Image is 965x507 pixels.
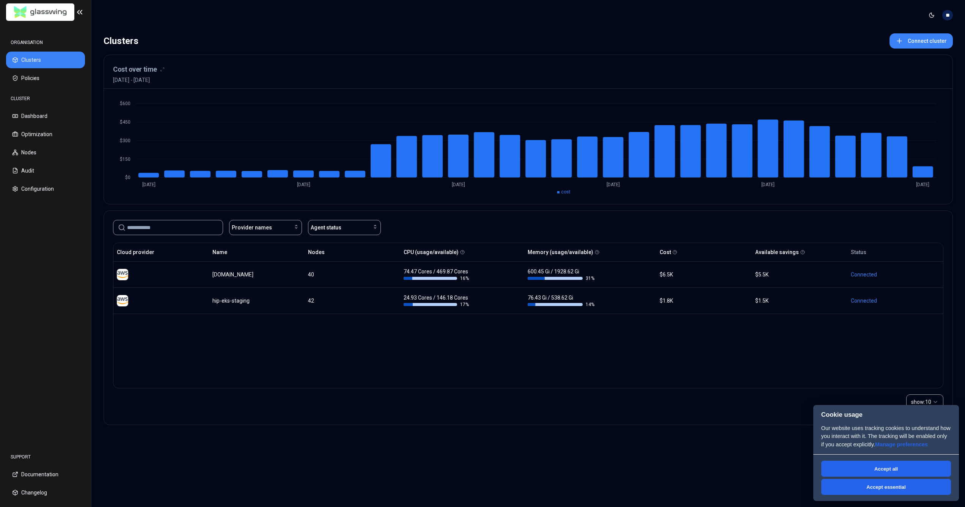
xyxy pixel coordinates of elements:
[6,126,85,143] button: Optimization
[308,245,325,260] button: Nodes
[916,182,929,187] tspan: [DATE]
[660,245,671,260] button: Cost
[528,245,593,260] button: Memory (usage/available)
[117,269,128,280] img: aws
[120,157,130,162] tspan: $150
[6,108,85,124] button: Dashboard
[6,466,85,483] button: Documentation
[120,138,130,143] tspan: $300
[561,189,571,195] span: cost
[117,295,128,306] img: aws
[528,268,594,281] div: 600.45 Gi / 1928.62 Gi
[755,271,844,278] div: $5.5K
[229,220,302,235] button: Provider names
[212,297,301,305] div: hip-eks-staging
[404,268,470,281] div: 74.47 Cores / 469.87 Cores
[308,297,397,305] div: 42
[6,91,85,106] div: CLUSTER
[851,271,940,278] div: Connected
[890,33,953,49] button: Connect cluster
[851,297,940,305] div: Connected
[113,76,165,84] span: [DATE] - [DATE]
[104,33,138,49] div: Clusters
[404,275,470,281] div: 16 %
[308,271,397,278] div: 40
[755,297,844,305] div: $1.5K
[297,182,310,187] tspan: [DATE]
[528,294,594,308] div: 76.43 Gi / 538.62 Gi
[761,182,775,187] tspan: [DATE]
[125,175,130,180] tspan: $0
[660,271,748,278] div: $6.5K
[6,144,85,161] button: Nodes
[875,441,928,447] a: Manage preferences
[755,245,799,260] button: Available savings
[120,101,130,106] tspan: $600
[6,70,85,86] button: Policies
[404,301,470,308] div: 17 %
[851,248,866,256] div: Status
[6,52,85,68] button: Clusters
[813,411,959,418] h2: Cookie usage
[120,119,130,125] tspan: $450
[528,301,594,308] div: 14 %
[452,182,465,187] tspan: [DATE]
[311,224,341,231] span: Agent status
[6,484,85,501] button: Changelog
[308,220,381,235] button: Agent status
[821,479,951,495] button: Accept essential
[11,3,70,21] img: GlassWing
[6,162,85,179] button: Audit
[528,275,594,281] div: 31 %
[142,182,156,187] tspan: [DATE]
[607,182,620,187] tspan: [DATE]
[404,245,459,260] button: CPU (usage/available)
[212,245,227,260] button: Name
[821,461,951,477] button: Accept all
[212,271,301,278] div: luke.kubernetes.hipagesgroup.com.au
[6,181,85,197] button: Configuration
[117,245,154,260] button: Cloud provider
[6,35,85,50] div: ORGANISATION
[232,224,272,231] span: Provider names
[404,294,470,308] div: 24.93 Cores / 146.18 Cores
[113,64,157,75] h3: Cost over time
[6,449,85,465] div: SUPPORT
[813,424,959,454] p: Our website uses tracking cookies to understand how you interact with it. The tracking will be en...
[660,297,748,305] div: $1.8K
